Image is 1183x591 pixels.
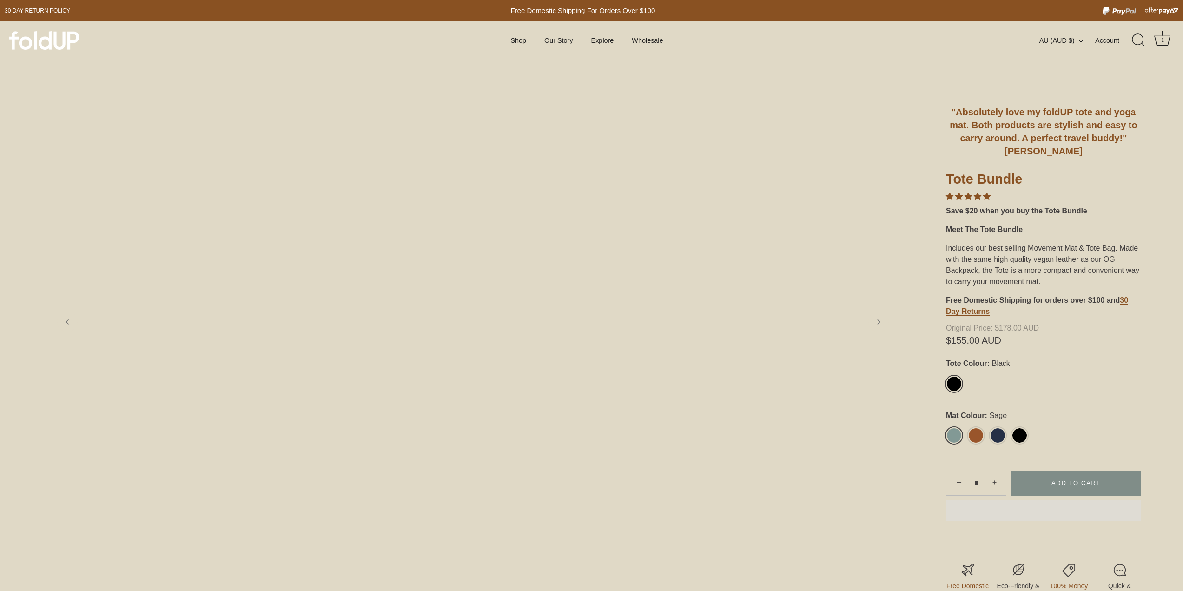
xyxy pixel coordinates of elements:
[946,325,1138,332] span: $178.00 AUD
[946,243,1141,287] p: Includes our best selling Movement Mat & Tote Bag. Made with the same high quality vegan leather ...
[536,32,581,49] a: Our Story
[946,226,1023,233] strong: Meet The Tote Bundle
[946,376,962,392] a: Black
[946,427,962,444] a: Sage
[1095,35,1136,46] a: Account
[1158,36,1167,45] div: 1
[946,337,1141,344] span: $155.00 AUD
[969,470,984,496] input: Quantity
[57,312,78,332] a: Previous slide
[946,411,1141,420] label: Mat Colour:
[985,472,1006,493] a: +
[488,32,686,49] div: Primary navigation
[946,207,1087,215] strong: Save $20 when you buy the Tote Bundle
[987,411,1007,420] span: Sage
[990,427,1006,444] a: Midnight
[946,193,991,200] span: 5.00 stars
[5,5,70,16] a: 30 day Return policy
[946,171,1141,191] h1: Tote Bundle
[946,296,1120,304] strong: Free Domestic Shipping for orders over $100 and
[946,359,1141,368] label: Tote Colour:
[1011,427,1028,444] a: Black
[1152,30,1173,51] a: Cart
[502,32,534,49] a: Shop
[868,312,889,332] a: Next slide
[968,427,984,444] a: Rust
[1039,36,1093,45] button: AU (AUD $)
[990,359,1010,368] span: Black
[624,32,671,49] a: Wholesale
[1129,30,1149,51] a: Search
[948,472,968,492] a: −
[583,32,621,49] a: Explore
[946,106,1141,158] h5: "Absolutely love my foldUP tote and yoga mat. Both products are stylish and easy to carry around....
[1011,471,1141,496] button: Add to Cart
